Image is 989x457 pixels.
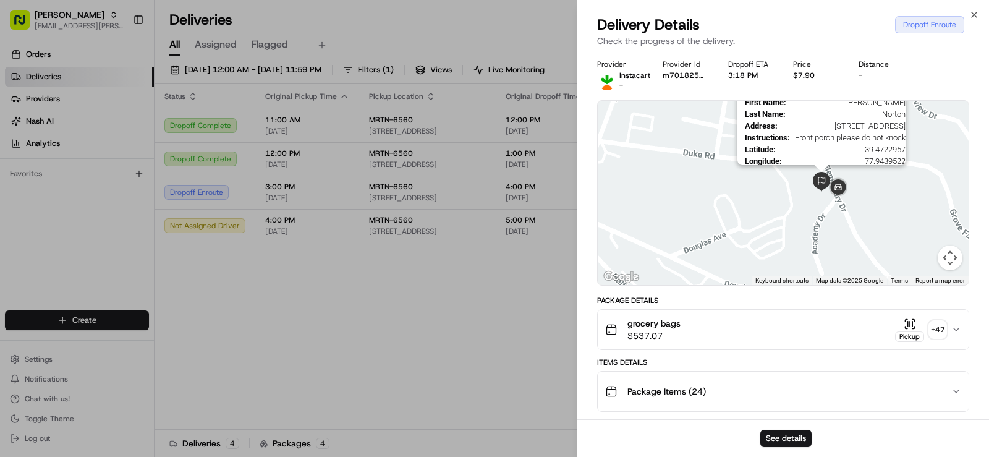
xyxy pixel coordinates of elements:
[597,70,617,90] img: profile_instacart_ahold_partner.png
[104,181,114,190] div: 💻
[597,35,969,47] p: Check the progress of the delivery.
[791,109,906,119] span: Norton
[895,318,946,342] button: Pickup+47
[598,372,969,411] button: Package Items (24)
[597,357,969,367] div: Items Details
[895,331,924,342] div: Pickup
[87,209,150,219] a: Powered byPylon
[597,15,700,35] span: Delivery Details
[12,181,22,190] div: 📗
[791,98,906,107] span: [PERSON_NAME]
[745,109,786,119] span: Last Name :
[745,121,778,130] span: Address :
[42,118,203,130] div: Start new chat
[627,330,681,342] span: $537.07
[755,276,809,285] button: Keyboard shortcuts
[795,133,906,142] span: Front porch please do not knock
[42,130,156,140] div: We're available if you need us!
[787,156,906,166] span: -77.9439522
[816,277,883,284] span: Map data ©2025 Google
[929,321,946,338] div: + 47
[117,179,198,192] span: API Documentation
[938,246,962,270] button: Map camera controls
[745,145,776,154] span: Latitude :
[598,310,969,349] button: grocery bags$537.07Pickup+47
[32,80,204,93] input: Clear
[783,121,906,130] span: [STREET_ADDRESS]
[793,59,839,69] div: Price
[859,70,904,80] div: -
[627,385,706,398] span: Package Items ( 24 )
[728,59,774,69] div: Dropoff ETA
[891,277,908,284] a: Terms
[663,59,708,69] div: Provider Id
[597,296,969,305] div: Package Details
[601,269,642,285] img: Google
[25,179,95,192] span: Knowledge Base
[100,174,203,197] a: 💻API Documentation
[895,318,924,342] button: Pickup
[12,49,225,69] p: Welcome 👋
[793,70,839,80] div: $7.90
[7,174,100,197] a: 📗Knowledge Base
[915,277,965,284] a: Report a map error
[781,145,906,154] span: 39.4722957
[601,269,642,285] a: Open this area in Google Maps (opens a new window)
[663,70,708,80] button: m701825829
[597,59,643,69] div: Provider
[210,122,225,137] button: Start new chat
[728,70,774,80] div: 3:18 PM
[123,210,150,219] span: Pylon
[745,156,782,166] span: Longitude :
[745,98,786,107] span: First Name :
[760,430,812,447] button: See details
[745,133,790,142] span: Instructions :
[627,317,681,330] span: grocery bags
[859,59,904,69] div: Distance
[619,70,650,80] span: Instacart
[12,12,37,37] img: Nash
[619,80,623,90] span: -
[12,118,35,140] img: 1736555255976-a54dd68f-1ca7-489b-9aae-adbdc363a1c4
